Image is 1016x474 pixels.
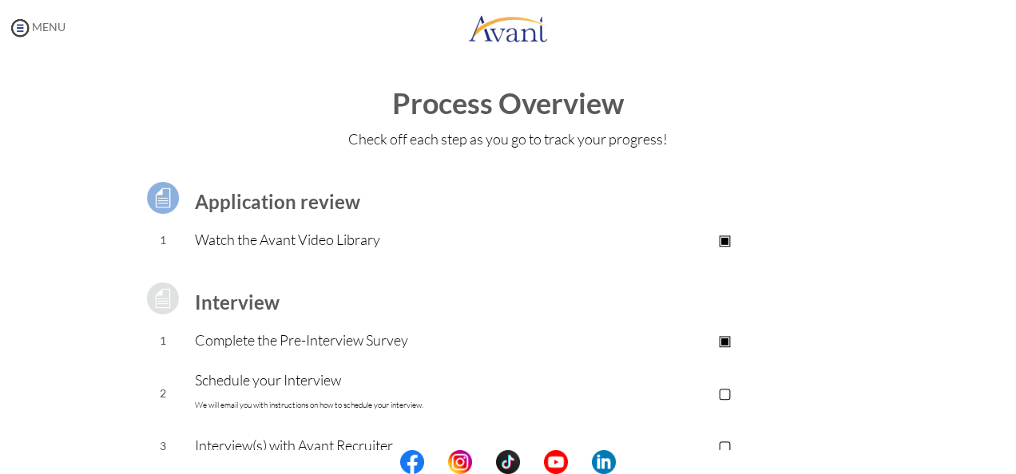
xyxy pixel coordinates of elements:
td: 1 [131,220,196,260]
p: ▣ [565,228,885,251]
b: Interview [195,290,280,314]
a: MENU [8,20,65,34]
img: icon-test.png [143,178,183,218]
h1: Process Overview [16,88,1000,120]
img: blank.png [424,450,448,474]
img: li.png [592,450,616,474]
img: logo.png [468,4,548,52]
p: Interview(s) with Avant Recruiter [195,434,565,456]
img: fb.png [400,450,424,474]
font: We will email you with instructions on how to schedule your interview. [195,400,423,410]
img: blank.png [472,450,496,474]
b: Application review [195,190,360,213]
td: 3 [131,426,196,466]
img: icon-test-grey.png [143,278,183,318]
img: tt.png [496,450,520,474]
img: blank.png [520,450,544,474]
p: Check off each step as you go to track your progress! [16,128,1000,150]
img: in.png [448,450,472,474]
p: ▢ [565,434,885,456]
img: icon-menu.png [8,16,32,40]
p: Complete the Pre-Interview Survey [195,329,565,351]
td: 2 [131,361,196,426]
td: 1 [131,321,196,361]
img: blank.png [568,450,592,474]
img: yt.png [544,450,568,474]
p: Schedule your Interview [195,369,565,417]
p: Watch the Avant Video Library [195,228,565,251]
p: ▢ [565,381,885,404]
p: ▣ [565,329,885,351]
